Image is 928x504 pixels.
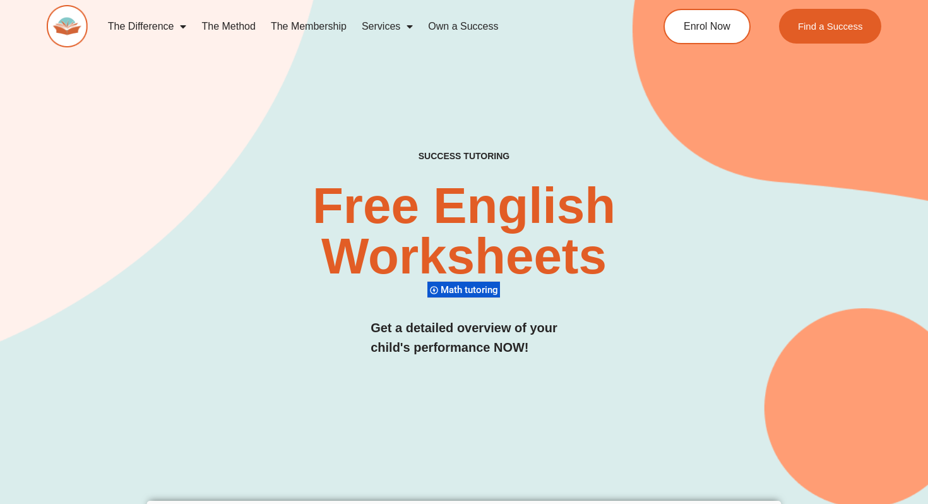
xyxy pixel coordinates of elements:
[441,284,502,296] span: Math tutoring
[684,21,730,32] span: Enrol Now
[340,151,588,162] h4: SUCCESS TUTORING​
[263,12,354,41] a: The Membership
[354,12,420,41] a: Services
[188,181,739,282] h2: Free English Worksheets​
[420,12,506,41] a: Own a Success
[100,12,194,41] a: The Difference
[865,443,928,504] iframe: To enrich screen reader interactions, please activate Accessibility in Grammarly extension settings
[427,281,500,298] div: Math tutoring
[100,12,616,41] nav: Menu
[663,9,751,44] a: Enrol Now
[779,9,882,44] a: Find a Success
[194,12,263,41] a: The Method
[798,21,863,31] span: Find a Success
[865,443,928,504] div: Chat Widget
[371,318,557,357] h3: Get a detailed overview of your child's performance NOW!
